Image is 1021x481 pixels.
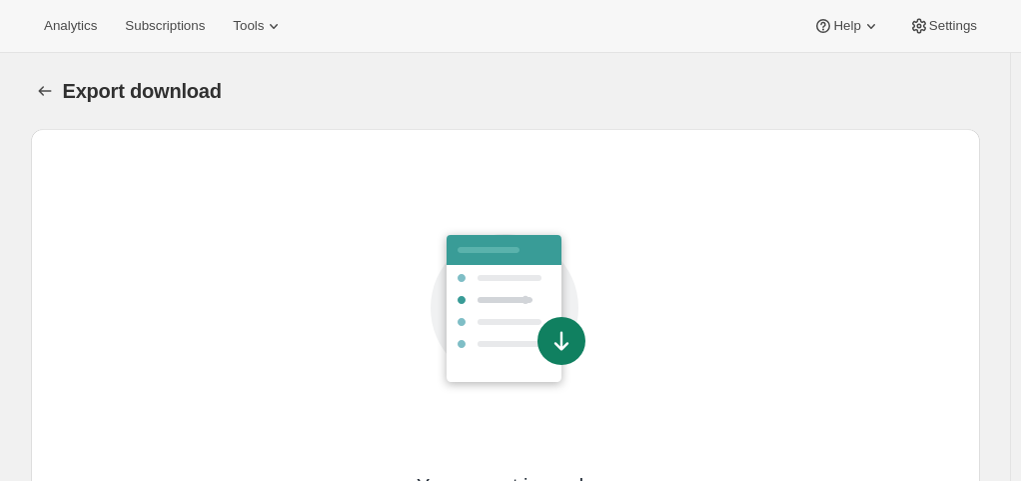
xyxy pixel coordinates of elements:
[801,12,892,40] button: Help
[233,18,264,34] span: Tools
[31,77,59,105] button: Export download
[833,18,860,34] span: Help
[221,12,296,40] button: Tools
[897,12,989,40] button: Settings
[125,18,205,34] span: Subscriptions
[32,12,109,40] button: Analytics
[929,18,977,34] span: Settings
[113,12,217,40] button: Subscriptions
[63,80,222,102] span: Export download
[44,18,97,34] span: Analytics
